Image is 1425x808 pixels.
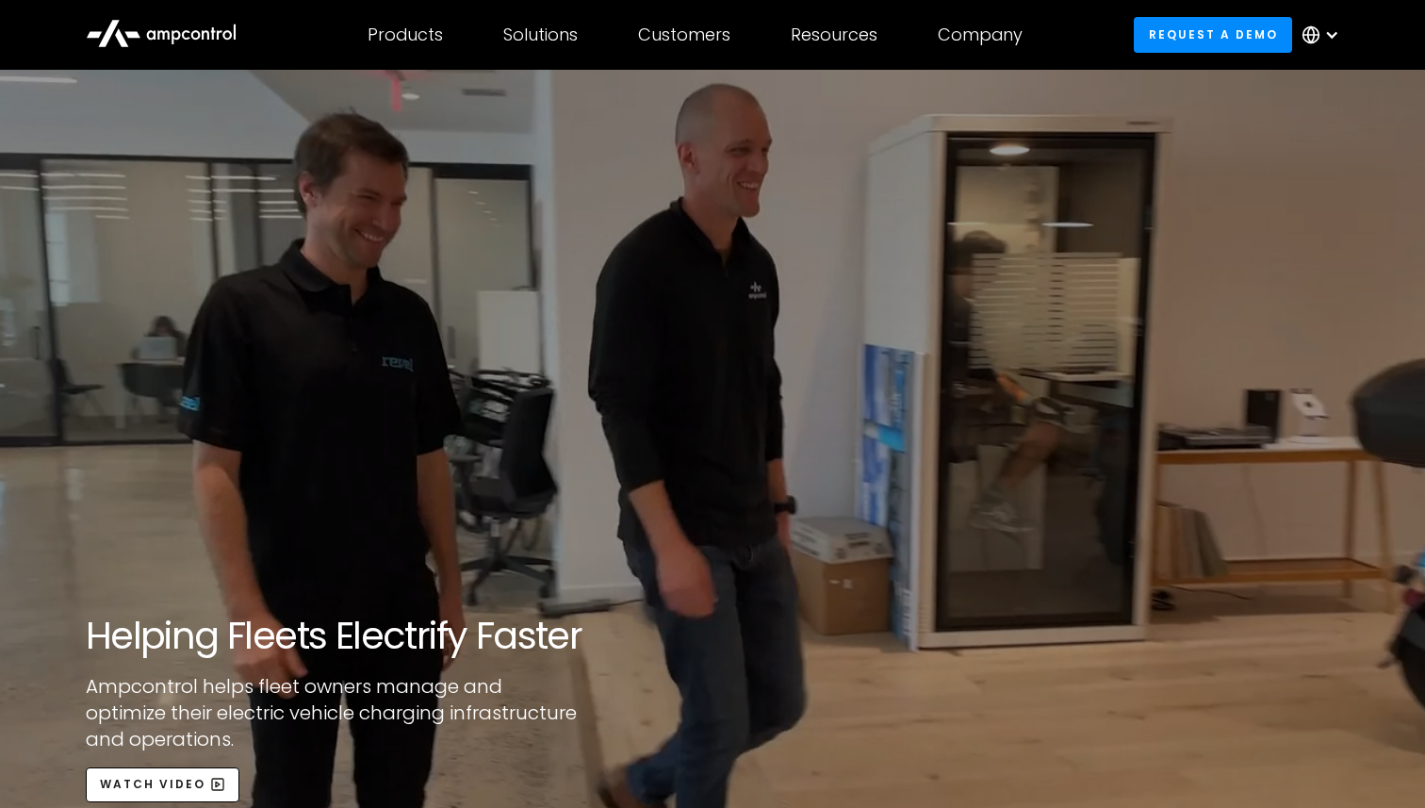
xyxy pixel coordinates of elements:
[638,25,730,45] div: Customers
[368,25,443,45] div: Products
[791,25,877,45] div: Resources
[503,25,578,45] div: Solutions
[938,25,1023,45] div: Company
[1134,17,1292,52] a: Request a demo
